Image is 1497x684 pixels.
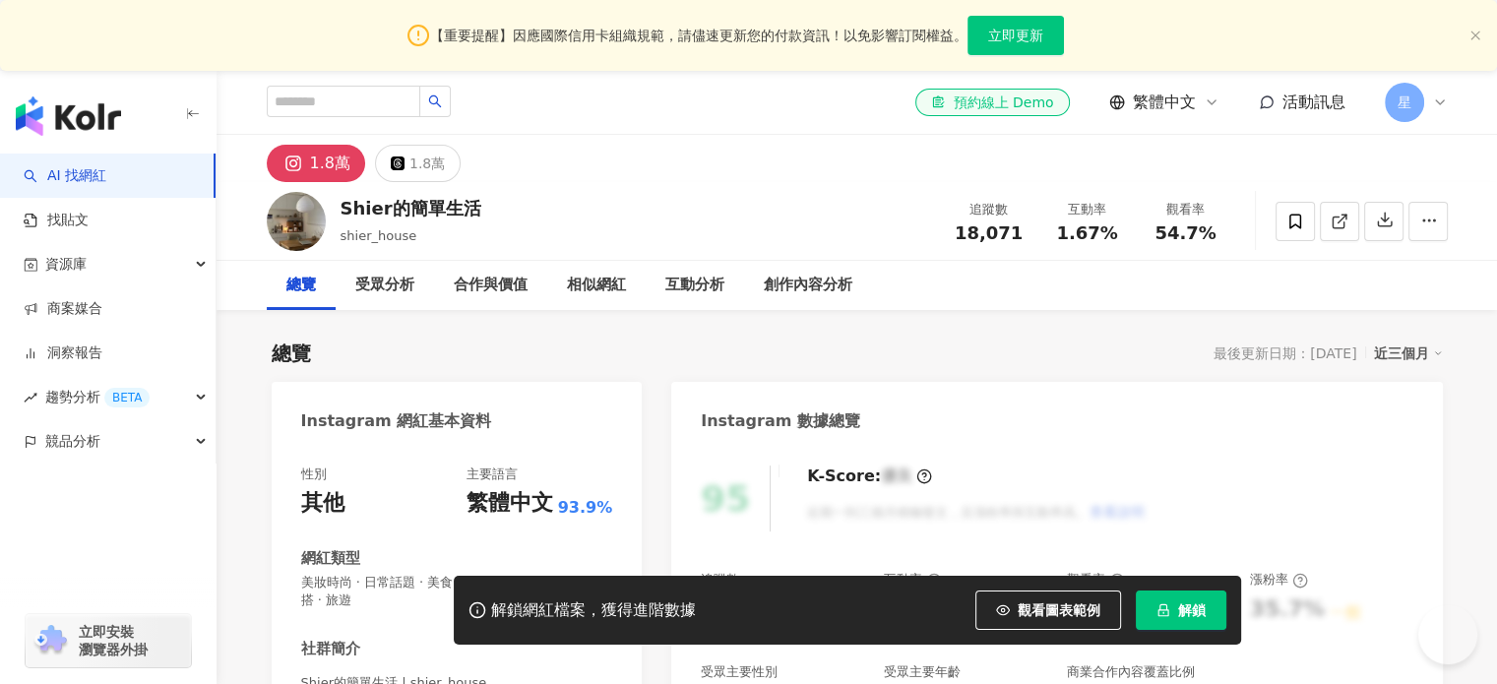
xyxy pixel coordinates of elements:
[1398,92,1411,113] span: 星
[665,274,724,297] div: 互動分析
[341,196,481,220] div: Shier的簡單生活
[955,222,1023,243] span: 18,071
[286,274,316,297] div: 總覽
[24,211,89,230] a: 找貼文
[915,89,1069,116] a: 預約線上 Demo
[1050,200,1125,219] div: 互動率
[16,96,121,136] img: logo
[26,614,191,667] a: chrome extension立即安裝 瀏覽器外掛
[701,663,778,681] div: 受眾主要性別
[1178,602,1206,618] span: 解鎖
[884,663,961,681] div: 受眾主要年齡
[884,571,942,589] div: 互動率
[567,274,626,297] div: 相似網紅
[267,192,326,251] img: KOL Avatar
[104,388,150,407] div: BETA
[272,340,311,367] div: 總覽
[45,242,87,286] span: 資源庫
[1469,30,1481,42] button: close
[45,375,150,419] span: 趨勢分析
[1156,603,1170,617] span: lock
[24,343,102,363] a: 洞察報告
[467,466,518,483] div: 主要語言
[701,571,739,589] div: 追蹤數
[355,274,414,297] div: 受眾分析
[1282,93,1345,111] span: 活動訊息
[988,28,1043,43] span: 立即更新
[467,488,553,519] div: 繁體中文
[24,166,106,186] a: searchAI 找網紅
[45,419,100,464] span: 競品分析
[301,410,492,432] div: Instagram 網紅基本資料
[1154,223,1216,243] span: 54.7%
[967,16,1064,55] button: 立即更新
[701,410,860,432] div: Instagram 數據總覽
[1214,345,1356,361] div: 最後更新日期：[DATE]
[301,488,344,519] div: 其他
[24,299,102,319] a: 商案媒合
[764,274,852,297] div: 創作內容分析
[310,150,350,177] div: 1.8萬
[301,574,613,609] span: 美妝時尚 · 日常話題 · 美食 · 命理占卜 · 生活風格 · 穿搭 · 旅遊
[31,625,70,656] img: chrome extension
[491,600,696,621] div: 解鎖網紅檔案，獲得進階數據
[24,391,37,404] span: rise
[267,145,365,182] button: 1.8萬
[375,145,461,182] button: 1.8萬
[409,150,445,177] div: 1.8萬
[1136,591,1226,630] button: 解鎖
[931,93,1053,112] div: 預約線上 Demo
[1018,602,1100,618] span: 觀看圖表範例
[1149,200,1223,219] div: 觀看率
[1469,30,1481,41] span: close
[1067,571,1125,589] div: 觀看率
[428,94,442,108] span: search
[1056,223,1117,243] span: 1.67%
[79,623,148,658] span: 立即安裝 瀏覽器外掛
[1250,571,1308,589] div: 漲粉率
[1067,663,1195,681] div: 商業合作內容覆蓋比例
[952,200,1027,219] div: 追蹤數
[301,639,360,659] div: 社群簡介
[454,274,528,297] div: 合作與價值
[301,466,327,483] div: 性別
[430,25,967,46] span: 【重要提醒】因應國際信用卡組織規範，請儘速更新您的付款資訊！以免影響訂閱權益。
[1374,341,1443,366] div: 近三個月
[807,466,932,487] div: K-Score :
[341,228,417,243] span: shier_house
[1133,92,1196,113] span: 繁體中文
[301,548,360,569] div: 網紅類型
[975,591,1121,630] button: 觀看圖表範例
[558,497,613,519] span: 93.9%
